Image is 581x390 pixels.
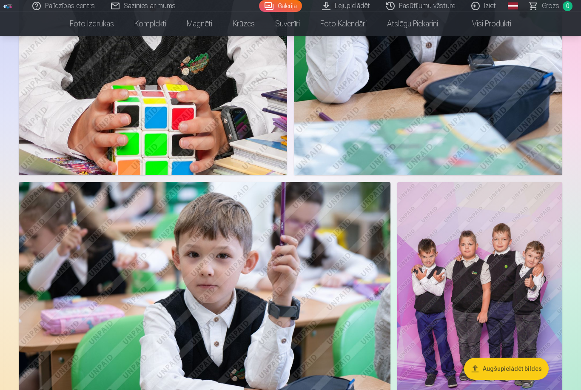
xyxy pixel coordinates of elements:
[124,12,177,36] a: Komplekti
[448,12,521,36] a: Visi produkti
[310,12,377,36] a: Foto kalendāri
[3,3,13,9] img: /fa1
[222,12,265,36] a: Krūzes
[265,12,310,36] a: Suvenīri
[377,12,448,36] a: Atslēgu piekariņi
[177,12,222,36] a: Magnēti
[542,1,559,11] span: Grozs
[60,12,124,36] a: Foto izdrukas
[464,358,549,380] button: Augšupielādēt bildes
[563,1,572,11] span: 0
